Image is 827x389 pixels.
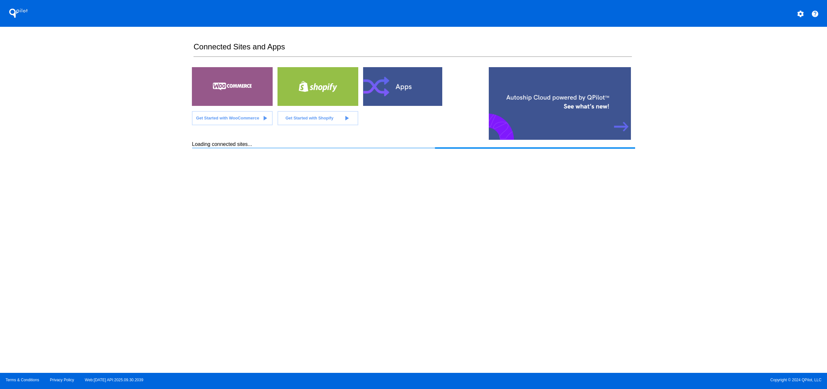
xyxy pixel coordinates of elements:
[286,116,334,120] span: Get Started with Shopify
[192,111,273,125] a: Get Started with WooCommerce
[811,10,819,18] mat-icon: help
[261,114,269,122] mat-icon: play_arrow
[5,7,31,20] h1: QPilot
[343,114,351,122] mat-icon: play_arrow
[419,378,822,382] span: Copyright © 2024 QPilot, LLC
[277,111,358,125] a: Get Started with Shopify
[50,378,74,382] a: Privacy Policy
[194,42,632,57] h2: Connected Sites and Apps
[797,10,804,18] mat-icon: settings
[85,378,143,382] a: Web:[DATE] API:2025.09.30.2039
[5,378,39,382] a: Terms & Conditions
[192,141,635,149] div: Loading connected sites...
[196,116,259,120] span: Get Started with WooCommerce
